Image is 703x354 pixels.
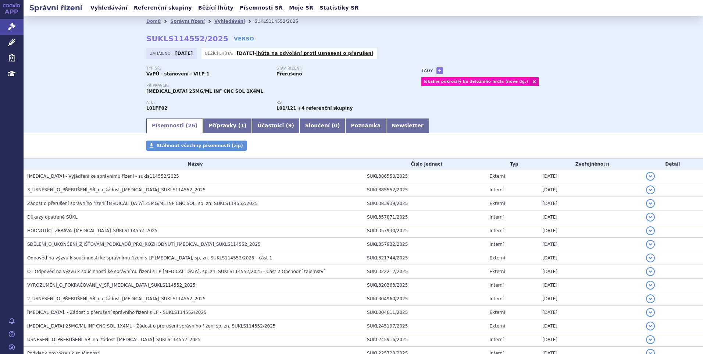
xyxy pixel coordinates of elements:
[646,322,655,330] button: detail
[27,228,158,233] span: HODNOTÍCÍ_ZPRÁVA_KEYTRUDA_SUKLS114552_2025
[489,174,505,179] span: Externí
[603,162,609,167] abbr: (?)
[240,123,244,128] span: 1
[276,100,399,105] p: RS:
[146,118,203,133] a: Písemnosti (26)
[489,215,504,220] span: Interní
[27,201,258,206] span: Žádost o přerušení správního řízení Keytruda 25MG/ML INF CNC SOL, sp. zn. SUKLS114552/2025
[363,238,486,251] td: SUKL357932/2025
[646,240,655,249] button: detail
[436,67,443,74] a: +
[205,50,235,56] span: Běžící lhůta:
[150,50,173,56] span: Zahájeno:
[146,141,247,151] a: Stáhnout všechny písemnosti (zip)
[539,319,642,333] td: [DATE]
[203,118,252,133] a: Přípravky (1)
[489,310,505,315] span: Externí
[254,16,308,27] li: SUKLS114552/2025
[363,292,486,306] td: SUKL304960/2025
[489,296,504,301] span: Interní
[24,3,88,13] h2: Správní řízení
[24,159,363,170] th: Název
[363,170,486,183] td: SUKL386550/2025
[146,19,161,24] a: Domů
[363,333,486,347] td: SUKL245916/2025
[539,306,642,319] td: [DATE]
[252,118,299,133] a: Účastníci (9)
[363,210,486,224] td: SUKL357871/2025
[363,265,486,279] td: SUKL322212/2025
[146,106,167,111] strong: PEMBROLIZUMAB
[539,251,642,265] td: [DATE]
[237,50,373,56] p: -
[27,242,261,247] span: SDĚLENÍ_O_UKONČENÍ_ZJIŠŤOVÁNÍ_PODKLADŮ_PRO_ROZHODNUTÍ_KEYTRUDA_SUKLS114552_2025
[27,215,78,220] span: Důkazy opatřené SÚKL
[489,228,504,233] span: Interní
[88,3,130,13] a: Vyhledávání
[646,308,655,317] button: detail
[539,292,642,306] td: [DATE]
[489,187,504,192] span: Interní
[489,323,505,329] span: Externí
[489,283,504,288] span: Interní
[298,106,353,111] strong: +4 referenční skupiny
[146,100,269,105] p: ATC:
[363,224,486,238] td: SUKL357930/2025
[363,306,486,319] td: SUKL304611/2025
[539,238,642,251] td: [DATE]
[157,143,243,148] span: Stáhnout všechny písemnosti (zip)
[276,66,399,71] p: Stav řízení:
[256,51,373,56] a: lhůta na odvolání proti usnesení o přerušení
[363,251,486,265] td: SUKL321744/2025
[334,123,338,128] span: 0
[539,333,642,347] td: [DATE]
[539,170,642,183] td: [DATE]
[146,71,210,77] strong: VaPÚ - stanovení - VILP-1
[345,118,386,133] a: Poznámka
[27,187,206,192] span: 3_USNESENÍ_O_PŘERUŠENÍ_SŘ_na_žádost_KEYTRUDA_SUKLS114552_2025
[421,77,530,86] a: lokálně pokročilý ka děložního hrdla (nově dg.)
[539,265,642,279] td: [DATE]
[276,106,296,111] strong: pembrolizumab
[170,19,205,24] a: Správní řízení
[27,337,201,342] span: USNESENÍ_O_PŘERUŠENÍ_SŘ_na_žádost_KEYTRUDA_SUKLS114552_2025
[238,3,285,13] a: Písemnosti SŘ
[539,159,642,170] th: Zveřejněno
[489,242,504,247] span: Interní
[486,159,539,170] th: Typ
[175,51,193,56] strong: [DATE]
[27,323,275,329] span: KEYTRUDA 25MG/ML INF CNC SOL 1X4ML - Žádost o přerušení správního řízení sp. zn. SUKLS114552/2025
[363,279,486,292] td: SUKL320363/2025
[646,267,655,276] button: detail
[27,269,325,274] span: OT Odpověď na výzvu k součinnosti ke správnímu řízení s LP Keytruda, sp. zn. SUKLS114552/2025 - Č...
[27,296,206,301] span: 2_USNESENÍ_O_PŘERUŠENÍ_SŘ_na_žádost_KEYTRUDA_SUKLS114552_2025
[421,66,433,75] h3: Tagy
[27,174,179,179] span: KEYTRUDA - Vyjádření ke správnímu řízení - sukls114552/2025
[646,199,655,208] button: detail
[317,3,361,13] a: Statistiky SŘ
[363,319,486,333] td: SUKL245197/2025
[287,3,315,13] a: Moje SŘ
[27,310,207,315] span: KEYTRUDA, - Žádost o přerušení správního řízení s LP - SUKLS114552/2025
[363,197,486,210] td: SUKL383939/2025
[363,183,486,197] td: SUKL385552/2025
[132,3,194,13] a: Referenční skupiny
[539,210,642,224] td: [DATE]
[237,51,254,56] strong: [DATE]
[489,269,505,274] span: Externí
[363,159,486,170] th: Číslo jednací
[489,201,505,206] span: Externí
[300,118,345,133] a: Sloučení (0)
[27,283,196,288] span: VYROZUMĚNÍ_O_POKRAČOVÁNÍ_V_SŘ_KEYTRUDA_SUKLS114552_2025
[539,183,642,197] td: [DATE]
[646,172,655,181] button: detail
[646,226,655,235] button: detail
[288,123,292,128] span: 9
[196,3,236,13] a: Běžící lhůty
[146,84,407,88] p: Přípravek:
[214,19,245,24] a: Vyhledávání
[646,294,655,303] button: detail
[146,34,228,43] strong: SUKLS114552/2025
[646,213,655,222] button: detail
[539,197,642,210] td: [DATE]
